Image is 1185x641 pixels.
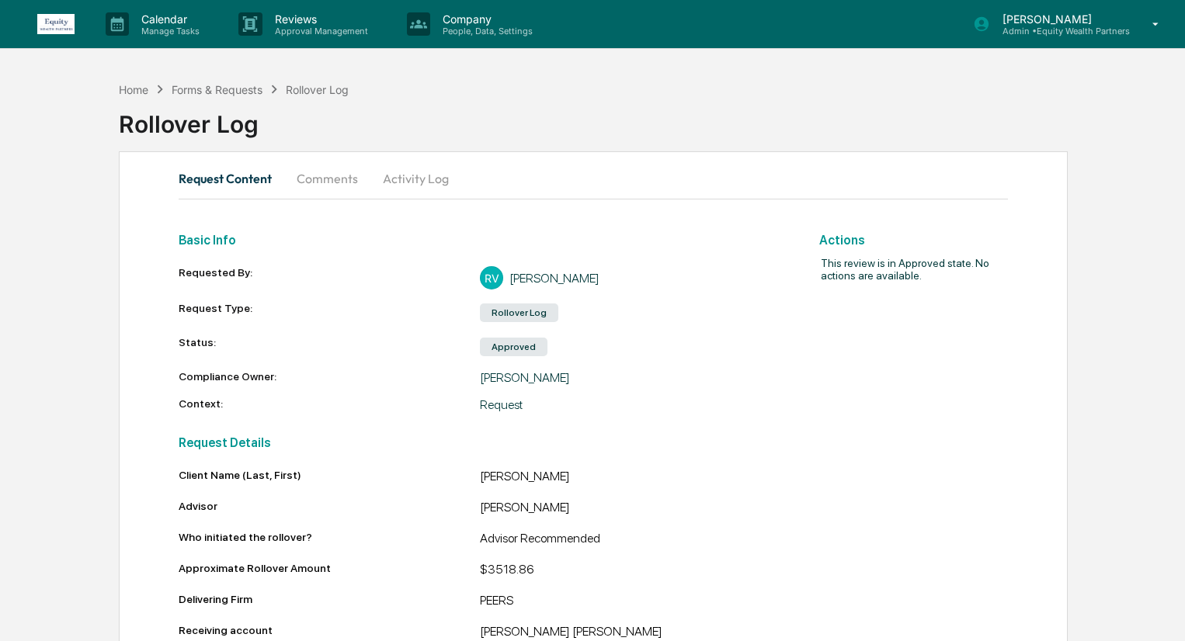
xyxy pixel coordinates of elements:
div: Context: [179,397,481,412]
img: logo [37,14,75,34]
div: Rollover Log [480,303,558,322]
p: Company [430,12,540,26]
p: [PERSON_NAME] [990,12,1130,26]
div: Home [119,83,148,96]
div: Approximate Rollover Amount [179,562,481,574]
div: RV [480,266,503,289]
div: Approved [480,338,547,356]
div: Advisor Recommended [480,531,782,549]
div: PEERS [480,593,782,612]
div: Request Type: [179,302,481,324]
p: Manage Tasks [129,26,207,36]
div: Status: [179,336,481,358]
button: Activity Log [370,160,461,197]
div: Compliance Owner: [179,370,481,385]
div: Client Name (Last, First) [179,469,481,481]
div: secondary tabs example [179,160,1008,197]
p: Admin • Equity Wealth Partners [990,26,1130,36]
div: Forms & Requests [172,83,262,96]
button: Request Content [179,160,284,197]
p: Approval Management [262,26,376,36]
h2: Request Details [179,435,782,450]
div: Receiving account [179,624,481,636]
p: Reviews [262,12,376,26]
div: Rollover Log [119,98,1185,138]
div: [PERSON_NAME] [480,500,782,518]
iframe: Open customer support [1135,590,1177,632]
h2: This review is in Approved state. No actions are available. [782,257,1008,282]
h2: Basic Info [179,233,782,248]
div: [PERSON_NAME] [480,370,782,385]
div: Advisor [179,500,481,512]
div: Rollover Log [286,83,349,96]
h2: Actions [819,233,1008,248]
div: $3518.86 [480,562,782,580]
div: Who initiated the rollover? [179,531,481,543]
div: [PERSON_NAME] [509,271,599,286]
p: People, Data, Settings [430,26,540,36]
button: Comments [284,160,370,197]
div: Requested By: [179,266,481,289]
div: [PERSON_NAME] [480,469,782,487]
div: Request [480,397,782,412]
div: Delivering Firm [179,593,481,605]
p: Calendar [129,12,207,26]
